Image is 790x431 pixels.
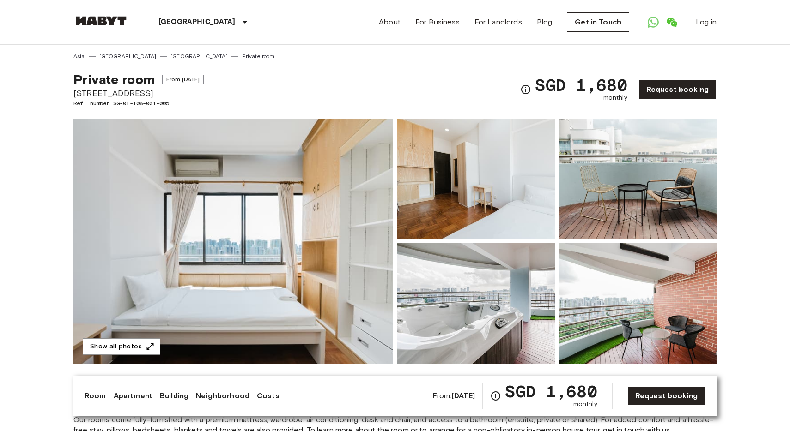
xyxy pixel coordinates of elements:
[160,390,188,401] a: Building
[627,386,705,406] a: Request booking
[242,52,275,60] a: Private room
[696,17,717,28] a: Log in
[85,390,106,401] a: Room
[73,119,393,364] img: Marketing picture of unit SG-01-108-001-005
[114,390,152,401] a: Apartment
[397,119,555,239] img: Picture of unit SG-01-108-001-005
[559,243,717,364] img: Picture of unit SG-01-108-001-005
[397,243,555,364] img: Picture of unit SG-01-108-001-005
[490,390,501,401] svg: Check cost overview for full price breakdown. Please note that discounts apply to new joiners onl...
[662,13,681,31] a: Open WeChat
[170,52,228,60] a: [GEOGRAPHIC_DATA]
[573,400,597,409] span: monthly
[158,17,236,28] p: [GEOGRAPHIC_DATA]
[520,84,531,95] svg: Check cost overview for full price breakdown. Please note that discounts apply to new joiners onl...
[99,52,157,60] a: [GEOGRAPHIC_DATA]
[644,13,662,31] a: Open WhatsApp
[474,17,522,28] a: For Landlords
[415,17,460,28] a: For Business
[451,391,475,400] b: [DATE]
[603,93,627,102] span: monthly
[567,12,629,32] a: Get in Touch
[535,77,627,93] span: SGD 1,680
[379,17,401,28] a: About
[73,72,155,87] span: Private room
[638,80,717,99] a: Request booking
[432,391,475,401] span: From:
[73,16,129,25] img: Habyt
[73,99,204,108] span: Ref. number SG-01-108-001-005
[83,338,160,355] button: Show all photos
[257,390,280,401] a: Costs
[73,87,204,99] span: [STREET_ADDRESS]
[196,390,249,401] a: Neighborhood
[505,383,597,400] span: SGD 1,680
[162,75,204,84] span: From [DATE]
[73,52,85,60] a: Asia
[537,17,553,28] a: Blog
[559,119,717,239] img: Picture of unit SG-01-108-001-005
